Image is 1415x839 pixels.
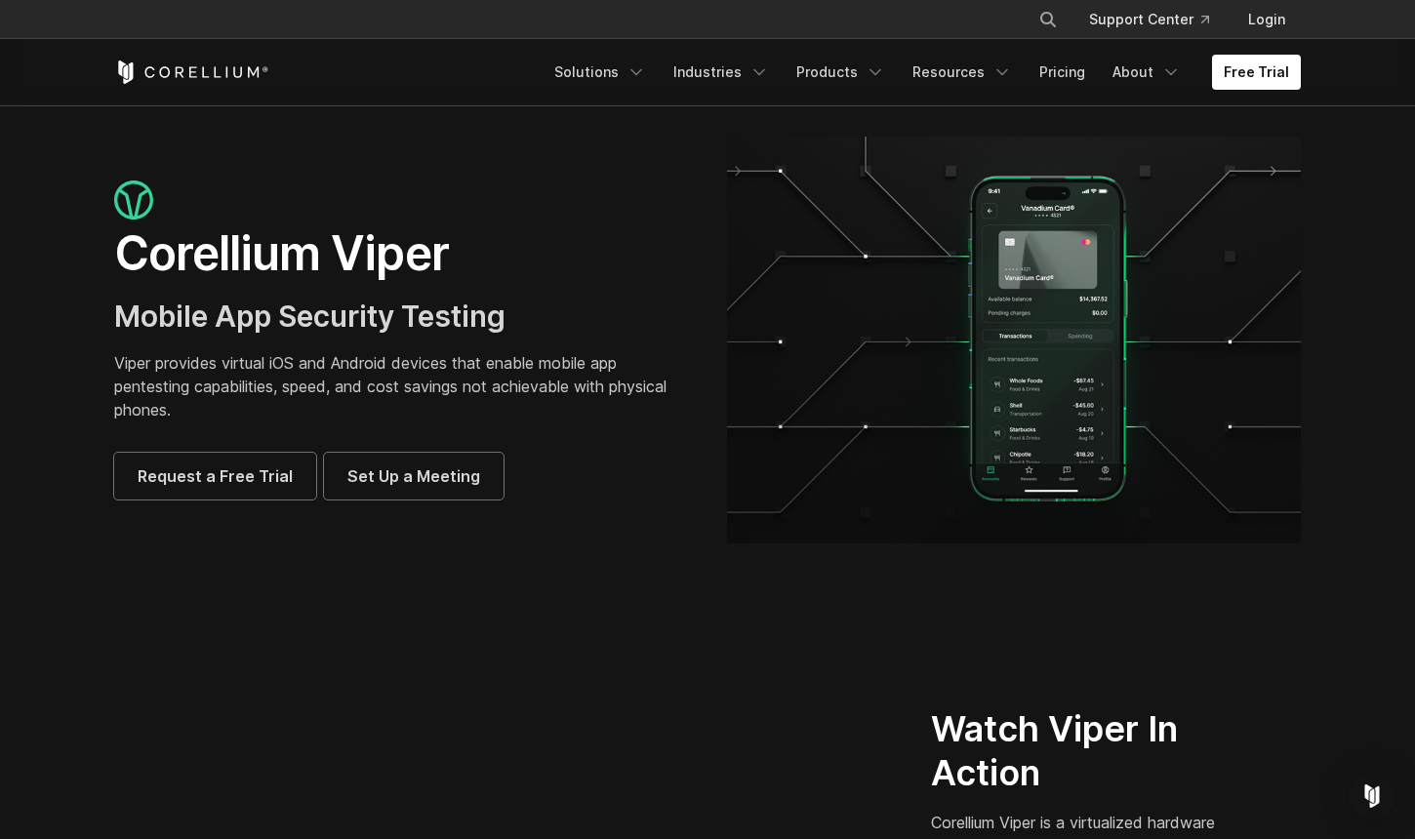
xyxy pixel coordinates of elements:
h2: Watch Viper In Action [931,707,1227,795]
p: Viper provides virtual iOS and Android devices that enable mobile app pentesting capabilities, sp... [114,351,688,421]
a: Login [1233,2,1301,37]
div: Navigation Menu [1015,2,1301,37]
a: About [1101,55,1193,90]
div: Navigation Menu [543,55,1301,90]
span: Set Up a Meeting [347,464,480,488]
div: Open Intercom Messenger [1349,773,1395,819]
a: Pricing [1028,55,1097,90]
span: Mobile App Security Testing [114,299,505,334]
span: Request a Free Trial [138,464,293,488]
h1: Corellium Viper [114,224,688,283]
img: viper_icon_large [114,180,153,220]
a: Support Center [1073,2,1225,37]
button: Search [1031,2,1066,37]
a: Resources [901,55,1024,90]
a: Free Trial [1212,55,1301,90]
a: Request a Free Trial [114,453,316,499]
img: viper_hero [727,137,1301,543]
a: Industries [662,55,781,90]
a: Set Up a Meeting [324,453,504,499]
a: Solutions [543,55,658,90]
a: Corellium Home [114,60,269,84]
a: Products [785,55,897,90]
